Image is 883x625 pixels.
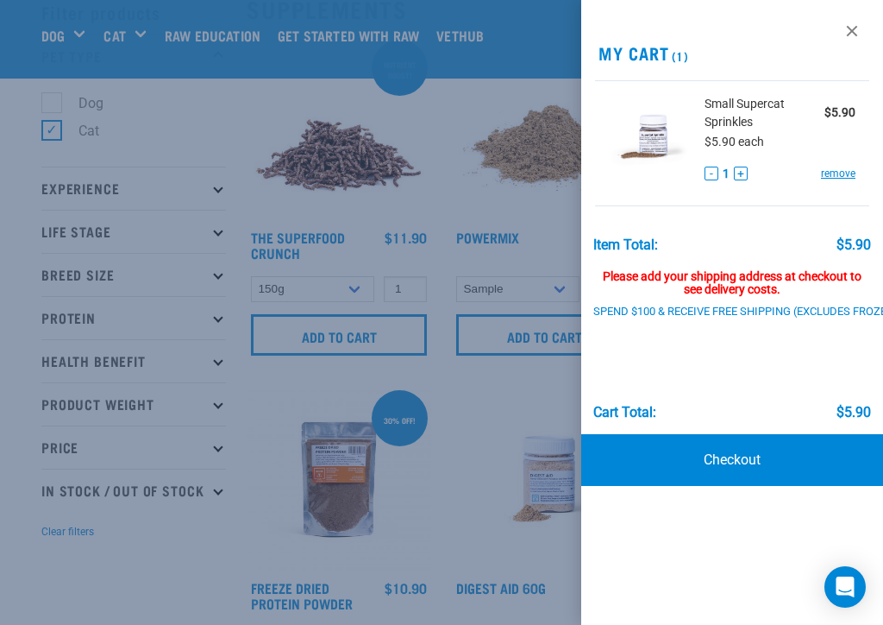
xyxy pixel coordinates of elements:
[593,237,658,253] div: Item Total:
[734,167,748,180] button: +
[593,253,872,298] div: Please add your shipping address at checkout to see delivery costs.
[705,95,824,131] span: Small Supercat Sprinkles
[824,105,855,119] strong: $5.90
[836,237,871,253] div: $5.90
[581,434,883,486] a: Checkout
[669,53,689,59] span: (1)
[581,43,883,63] h2: My Cart
[705,135,764,148] span: $5.90 each
[609,95,692,184] img: Supercat Sprinkles
[821,166,855,181] a: remove
[705,167,718,180] button: -
[836,405,871,420] div: $5.90
[723,165,730,183] span: 1
[824,566,866,608] div: Open Intercom Messenger
[593,405,656,420] div: Cart total:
